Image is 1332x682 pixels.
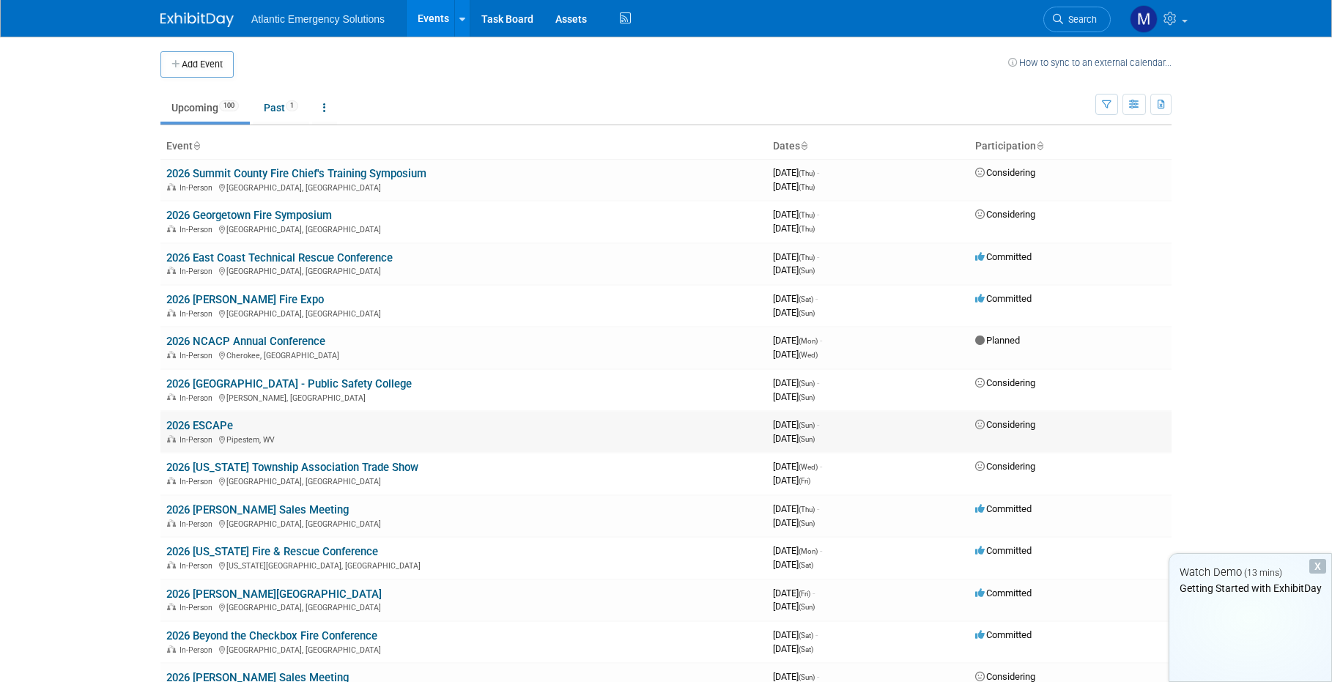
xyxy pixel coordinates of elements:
[160,51,234,78] button: Add Event
[773,391,815,402] span: [DATE]
[975,503,1032,514] span: Committed
[1063,14,1097,25] span: Search
[1043,7,1111,32] a: Search
[773,181,815,192] span: [DATE]
[975,377,1035,388] span: Considering
[767,134,969,159] th: Dates
[167,309,176,316] img: In-Person Event
[799,673,815,681] span: (Sun)
[166,223,761,234] div: [GEOGRAPHIC_DATA], [GEOGRAPHIC_DATA]
[817,167,819,178] span: -
[820,461,822,472] span: -
[166,181,761,193] div: [GEOGRAPHIC_DATA], [GEOGRAPHIC_DATA]
[166,419,233,432] a: 2026 ESCAPe
[800,140,807,152] a: Sort by Start Date
[1169,565,1331,580] div: Watch Demo
[166,588,382,601] a: 2026 [PERSON_NAME][GEOGRAPHIC_DATA]
[799,337,818,345] span: (Mon)
[166,461,418,474] a: 2026 [US_STATE] Township Association Trade Show
[251,13,385,25] span: Atlantic Emergency Solutions
[817,377,819,388] span: -
[167,225,176,232] img: In-Person Event
[166,643,761,655] div: [GEOGRAPHIC_DATA], [GEOGRAPHIC_DATA]
[817,503,819,514] span: -
[1008,57,1172,68] a: How to sync to an external calendar...
[773,335,822,346] span: [DATE]
[166,251,393,264] a: 2026 East Coast Technical Rescue Conference
[1244,568,1282,578] span: (13 mins)
[773,461,822,472] span: [DATE]
[166,601,761,612] div: [GEOGRAPHIC_DATA], [GEOGRAPHIC_DATA]
[975,251,1032,262] span: Committed
[180,561,217,571] span: In-Person
[799,463,818,471] span: (Wed)
[166,167,426,180] a: 2026 Summit County Fire Chief's Training Symposium
[799,631,813,640] span: (Sat)
[813,588,815,598] span: -
[166,545,378,558] a: 2026 [US_STATE] Fire & Rescue Conference
[773,517,815,528] span: [DATE]
[166,629,377,642] a: 2026 Beyond the Checkbox Fire Conference
[1309,559,1326,574] div: Dismiss
[820,545,822,556] span: -
[1130,5,1158,33] img: Mark Lownik
[799,590,810,598] span: (Fri)
[975,167,1035,178] span: Considering
[820,335,822,346] span: -
[180,603,217,612] span: In-Person
[166,209,332,222] a: 2026 Georgetown Fire Symposium
[799,393,815,401] span: (Sun)
[799,351,818,359] span: (Wed)
[253,94,309,122] a: Past1
[167,477,176,484] img: In-Person Event
[166,307,761,319] div: [GEOGRAPHIC_DATA], [GEOGRAPHIC_DATA]
[167,183,176,190] img: In-Person Event
[773,349,818,360] span: [DATE]
[969,134,1172,159] th: Participation
[180,351,217,360] span: In-Person
[167,561,176,568] img: In-Person Event
[160,134,767,159] th: Event
[166,433,761,445] div: Pipestem, WV
[815,629,818,640] span: -
[167,351,176,358] img: In-Person Event
[1036,140,1043,152] a: Sort by Participation Type
[180,645,217,655] span: In-Person
[975,671,1035,682] span: Considering
[219,100,239,111] span: 100
[286,100,298,111] span: 1
[180,309,217,319] span: In-Person
[817,209,819,220] span: -
[799,225,815,233] span: (Thu)
[773,419,819,430] span: [DATE]
[773,475,810,486] span: [DATE]
[773,588,815,598] span: [DATE]
[166,391,761,403] div: [PERSON_NAME], [GEOGRAPHIC_DATA]
[799,169,815,177] span: (Thu)
[975,419,1035,430] span: Considering
[773,503,819,514] span: [DATE]
[773,629,818,640] span: [DATE]
[160,94,250,122] a: Upcoming100
[160,12,234,27] img: ExhibitDay
[773,307,815,318] span: [DATE]
[773,167,819,178] span: [DATE]
[180,267,217,276] span: In-Person
[167,267,176,274] img: In-Person Event
[799,421,815,429] span: (Sun)
[975,209,1035,220] span: Considering
[773,293,818,304] span: [DATE]
[180,393,217,403] span: In-Person
[167,645,176,653] img: In-Person Event
[799,435,815,443] span: (Sun)
[166,377,412,390] a: 2026 [GEOGRAPHIC_DATA] - Public Safety College
[773,251,819,262] span: [DATE]
[167,603,176,610] img: In-Person Event
[975,335,1020,346] span: Planned
[166,559,761,571] div: [US_STATE][GEOGRAPHIC_DATA], [GEOGRAPHIC_DATA]
[166,475,761,486] div: [GEOGRAPHIC_DATA], [GEOGRAPHIC_DATA]
[773,209,819,220] span: [DATE]
[975,629,1032,640] span: Committed
[799,645,813,653] span: (Sat)
[975,293,1032,304] span: Committed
